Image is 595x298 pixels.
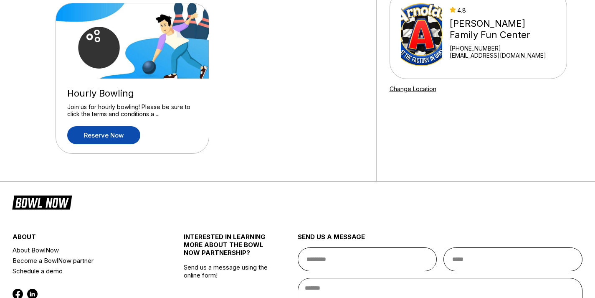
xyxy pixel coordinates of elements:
[56,3,210,79] img: Hourly Bowling
[450,52,555,59] a: [EMAIL_ADDRESS][DOMAIN_NAME]
[13,255,155,266] a: Become a BowlNow partner
[401,3,443,66] img: Arnold's Family Fun Center
[13,233,155,245] div: about
[67,103,197,118] div: Join us for hourly bowling! Please be sure to click the terms and conditions a ...
[390,85,436,92] a: Change Location
[67,126,140,144] a: Reserve now
[13,245,155,255] a: About BowlNow
[13,266,155,276] a: Schedule a demo
[298,233,583,247] div: send us a message
[450,18,555,41] div: [PERSON_NAME] Family Fun Center
[450,7,555,14] div: 4.8
[67,88,197,99] div: Hourly Bowling
[184,233,269,263] div: INTERESTED IN LEARNING MORE ABOUT THE BOWL NOW PARTNERSHIP?
[450,45,555,52] div: [PHONE_NUMBER]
